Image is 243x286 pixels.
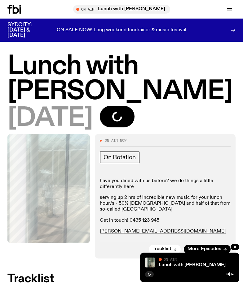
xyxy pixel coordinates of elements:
span: On Air [164,257,177,261]
button: On AirLunch with [PERSON_NAME] [73,5,170,14]
p: Get in touch! 0435 123 945 [100,218,231,224]
a: On Rotation [100,152,139,163]
a: More Episodes [184,245,231,254]
h1: Lunch with [PERSON_NAME] [7,54,236,104]
p: serving up 2 hrs of incredible new music for your lunch hour/s - 50% [DEMOGRAPHIC_DATA] and half ... [100,195,231,213]
button: Tracklist [149,245,181,254]
span: On Air Now [105,139,126,142]
a: [PERSON_NAME][EMAIL_ADDRESS][DOMAIN_NAME] [100,229,226,234]
p: ON SALE NOW! Long weekend fundraiser & music festival [57,28,186,33]
span: On Rotation [104,154,136,161]
span: [DATE] [7,106,92,131]
a: Lunch with [PERSON_NAME] [159,263,226,267]
span: Tracklist [152,247,171,251]
p: have you dined with us before? we do things a little differently here [100,178,231,190]
h2: Tracklist [7,273,236,284]
h3: SYDCITY: [DATE] & [DATE] [7,22,47,38]
span: More Episodes [188,247,221,251]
